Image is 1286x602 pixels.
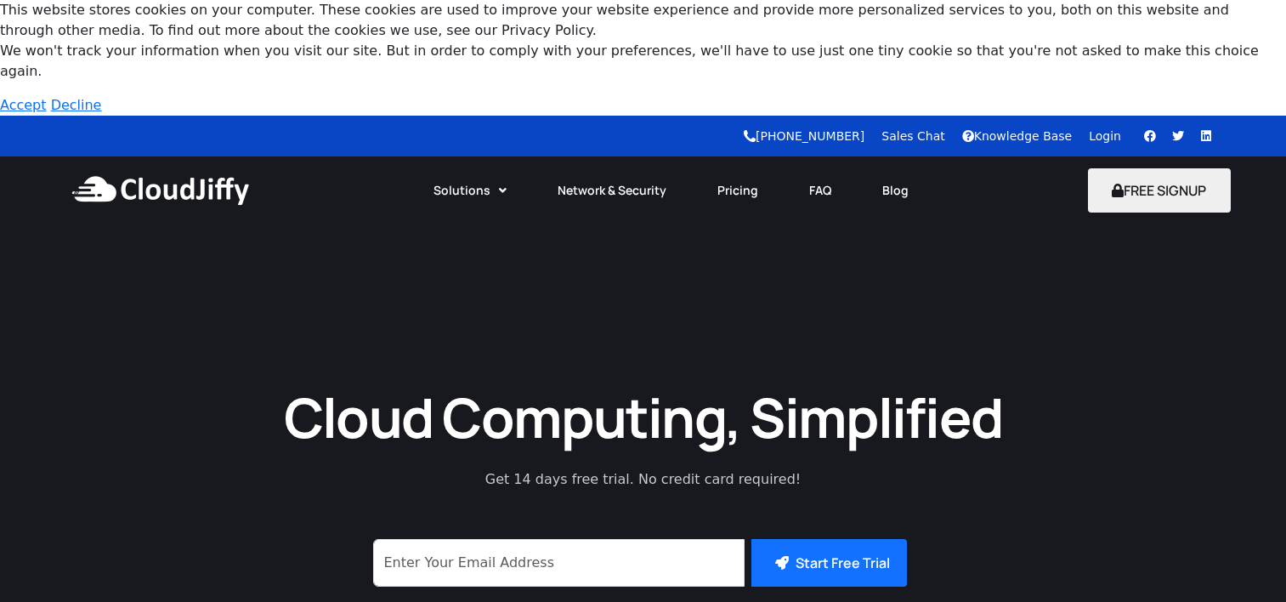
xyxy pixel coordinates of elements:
[962,129,1073,143] a: Knowledge Base
[51,97,102,113] a: Decline
[261,382,1026,452] h1: Cloud Computing, Simplified
[784,172,857,209] a: FAQ
[881,129,944,143] a: Sales Chat
[408,172,532,209] a: Solutions
[1088,181,1232,200] a: FREE SIGNUP
[1089,129,1121,143] a: Login
[692,172,784,209] a: Pricing
[410,469,877,490] p: Get 14 days free trial. No credit card required!
[751,539,907,587] button: Start Free Trial
[744,129,864,143] a: [PHONE_NUMBER]
[532,172,692,209] a: Network & Security
[1088,168,1232,213] button: FREE SIGNUP
[373,539,745,587] input: Enter Your Email Address
[857,172,934,209] a: Blog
